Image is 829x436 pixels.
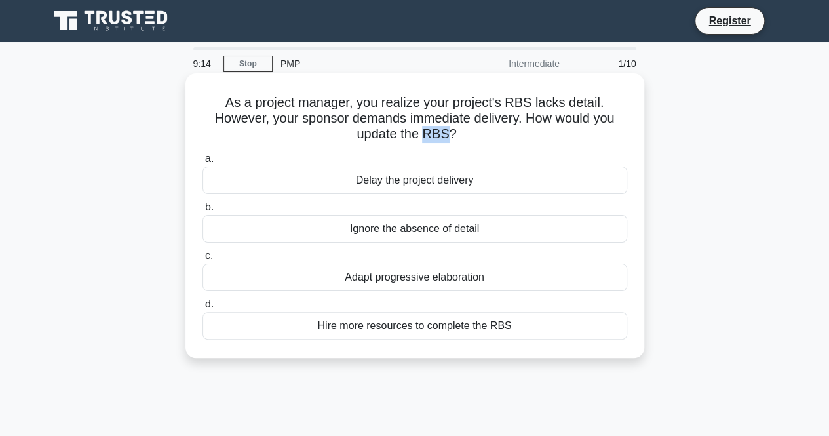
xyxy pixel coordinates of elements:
[223,56,273,72] a: Stop
[185,50,223,77] div: 9:14
[205,201,214,212] span: b.
[202,215,627,243] div: Ignore the absence of detail
[568,50,644,77] div: 1/10
[205,153,214,164] span: a.
[205,298,214,309] span: d.
[205,250,213,261] span: c.
[202,264,627,291] div: Adapt progressive elaboration
[273,50,453,77] div: PMP
[202,167,627,194] div: Delay the project delivery
[201,94,628,143] h5: As a project manager, you realize your project's RBS lacks detail. However, your sponsor demands ...
[202,312,627,340] div: Hire more resources to complete the RBS
[701,12,758,29] a: Register
[453,50,568,77] div: Intermediate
